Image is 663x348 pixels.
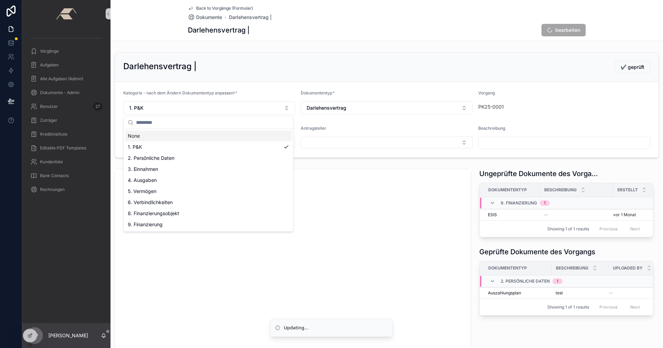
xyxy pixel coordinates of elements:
a: Aufgaben [26,59,106,71]
a: Kreditinstitute [26,128,106,140]
span: Aufgaben [40,62,59,68]
span: 1. P&K [128,144,142,150]
div: Updating... [284,324,309,331]
span: Back to Vorgänge (Formular) [196,6,253,11]
div: 27 [93,102,102,111]
a: Vorgänge [26,45,106,57]
span: Beschreibung [544,187,577,193]
h1: Darlehensvertrag | [188,25,250,35]
span: Vorgang [478,90,495,95]
a: Rechnungen [26,183,106,196]
a: Dokumente [188,14,222,21]
div: 1 [557,278,558,284]
div: Suggestions [124,129,293,231]
span: -- [544,212,548,218]
span: 5. Vermögen [128,188,156,195]
a: Dokumente - Admin [26,86,106,99]
span: Dokumententyp [488,265,527,271]
a: Kundenliste [26,156,106,168]
span: Alle Aufgaben (Admin) [40,76,83,82]
span: Dokumente [196,14,222,21]
a: vor 1 Monat [613,212,656,218]
a: Alle Aufgaben (Admin) [26,73,106,85]
a: Darlehensvertrag | [229,14,272,21]
span: Kundenliste [40,159,63,165]
span: 3. Einnahmen [128,166,158,173]
span: ✔️ geprüft [621,64,644,71]
span: Bank Contacts [40,173,69,178]
span: -- [609,290,613,296]
span: test [556,290,563,296]
a: -- [609,290,652,296]
span: ESIS [488,212,497,218]
span: Kreditinstitute [40,131,67,137]
a: Editable PDF Templates [26,142,106,154]
span: Kategorie - nach dem Ändern Dokumententyp anpassen! [123,90,235,95]
span: Vorgänge [40,48,59,54]
span: Dokumententyp [488,187,527,193]
span: Antragsteller [301,126,326,131]
span: 2. Persönliche Daten [501,278,550,284]
span: 9. Finanzierung [128,221,163,228]
span: Dokumententyp [301,90,332,95]
h1: Geprüfte Dokumente des Vorgangs [479,247,595,257]
h2: Darlehensvertrag | [123,61,196,72]
span: 8. Finanzierungsobjekt [128,210,179,217]
div: None [125,130,292,141]
a: PK25-0001 [478,103,504,110]
span: Editable PDF Templates [40,145,86,151]
span: Dokumente - Admin [40,90,79,95]
span: 9. Finanzierung [501,200,537,206]
h1: Ungeprüfte Dokumente des Vorgangs [479,169,602,178]
span: Showing 1 of 1 results [547,226,589,232]
a: Bank Contacts [26,170,106,182]
span: 2. Persönliche Daten [128,155,174,162]
span: Rechnungen [40,187,65,192]
p: [PERSON_NAME] [48,332,88,339]
span: 4. Ausgaben [128,177,157,184]
a: Zuträger [26,114,106,127]
span: Uploaded By [613,265,643,271]
div: scrollable content [22,28,110,205]
button: Select Button [123,101,295,115]
span: Benutzer [40,104,58,109]
a: Benutzer27 [26,100,106,113]
button: Select Button [301,101,473,115]
div: 1 [544,200,546,206]
span: Zuträger [40,118,57,123]
button: ✔️ geprüft [615,61,650,73]
span: Auszahlungsplan [488,290,521,296]
span: Erstellt [617,187,638,193]
a: Auszahlungsplan [488,290,547,296]
a: ESIS [488,212,536,218]
span: Beschreibung [478,126,505,131]
span: Beschreibung [556,265,588,271]
img: App logo [56,8,76,19]
button: Select Button [301,137,473,148]
span: 6. Verbindlichkeiten [128,199,173,206]
span: 1. P&K [129,104,144,111]
a: test [556,290,604,296]
a: -- [544,212,609,218]
p: vor 1 Monat [613,212,636,218]
span: Darlehensvertrag [307,104,346,111]
span: Showing 1 of 1 results [547,304,589,310]
a: Back to Vorgänge (Formular) [188,6,253,11]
